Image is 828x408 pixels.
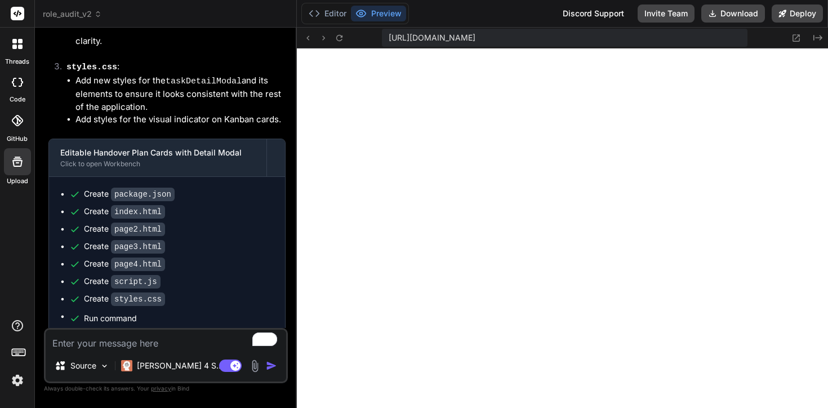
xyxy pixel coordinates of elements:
[7,176,28,186] label: Upload
[111,275,161,289] code: script.js
[43,8,102,20] span: role_audit_v2
[70,360,96,371] p: Source
[111,188,175,201] code: package.json
[111,205,165,219] code: index.html
[5,57,29,66] label: threads
[84,276,161,287] div: Create
[49,139,266,176] button: Editable Handover Plan Cards with Detail ModalClick to open Workbench
[248,360,261,372] img: attachment
[8,371,27,390] img: settings
[84,258,165,270] div: Create
[75,74,286,114] li: Add new styles for the and its elements to ensure it looks consistent with the rest of the applic...
[638,5,695,23] button: Invite Team
[75,113,286,126] li: Add styles for the visual indicator on Kanban cards.
[44,383,288,394] p: Always double-check its answers. Your in Bind
[84,313,274,324] span: Run command
[701,5,765,23] button: Download
[46,330,286,350] textarea: To enrich screen reader interactions, please activate Accessibility in Grammarly extension settings
[266,360,277,371] img: icon
[137,360,221,371] p: [PERSON_NAME] 4 S..
[389,32,475,43] span: [URL][DOMAIN_NAME]
[111,292,165,306] code: styles.css
[84,241,165,252] div: Create
[121,360,132,371] img: Claude 4 Sonnet
[84,223,165,235] div: Create
[151,385,171,392] span: privacy
[100,361,109,371] img: Pick Models
[7,134,28,144] label: GitHub
[66,63,117,72] code: styles.css
[60,147,255,158] div: Editable Handover Plan Cards with Detail Modal
[166,77,242,86] code: taskDetailModal
[84,188,175,200] div: Create
[10,95,25,104] label: code
[304,6,351,21] button: Editor
[351,6,406,21] button: Preview
[297,48,828,408] iframe: Preview
[772,5,823,23] button: Deploy
[60,159,255,168] div: Click to open Workbench
[84,206,165,218] div: Create
[556,5,631,23] div: Discord Support
[84,293,165,305] div: Create
[57,60,286,139] li: :
[111,240,165,254] code: page3.html
[111,223,165,236] code: page2.html
[111,258,165,271] code: page4.html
